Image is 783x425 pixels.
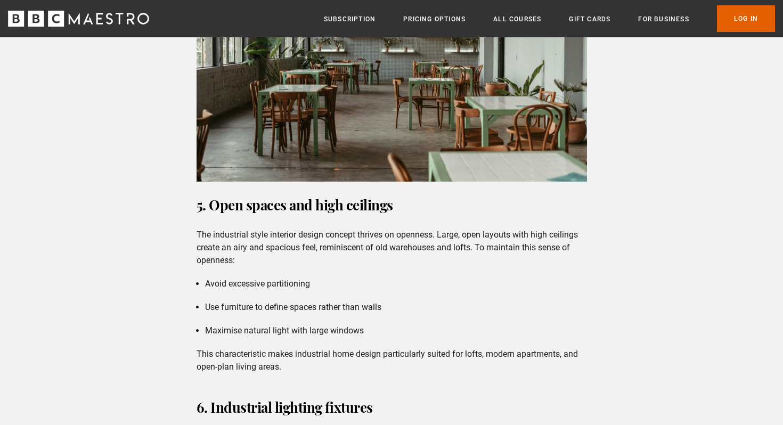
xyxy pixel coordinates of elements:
strong: 6. Industrial lighting fixtures [197,398,373,416]
a: Log In [717,5,775,32]
nav: Primary [324,5,775,32]
li: Avoid excessive partitioning [205,277,587,290]
li: Use furniture to define spaces rather than walls [205,301,587,314]
li: Maximise natural light with large windows [205,324,587,337]
a: Subscription [324,14,376,24]
a: Pricing Options [403,14,466,24]
a: For business [638,14,689,24]
a: Gift Cards [569,14,610,24]
svg: BBC Maestro [8,11,149,27]
strong: 5. Open spaces and high ceilings [197,195,393,214]
a: All Courses [493,14,541,24]
p: This characteristic makes industrial home design particularly suited for lofts, modern apartments... [197,348,587,373]
p: The industrial style interior design concept thrives on openness. Large, open layouts with high c... [197,228,587,267]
